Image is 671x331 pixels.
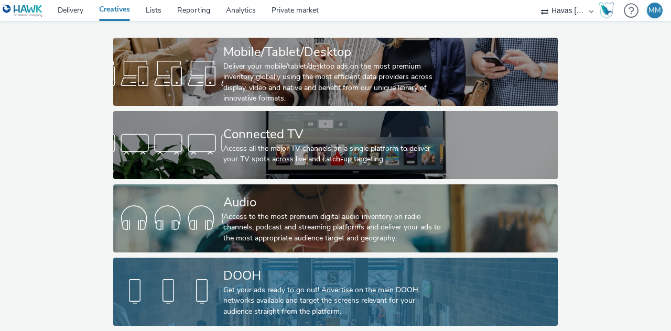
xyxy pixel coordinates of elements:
[223,267,443,285] div: DOOH
[223,61,443,104] div: Deliver your mobile/tablet/desktop ads on the most premium inventory globally using the most effi...
[223,285,443,317] div: Get your ads ready to go out! Advertise on the main DOOH networks available and target the screen...
[223,43,443,61] div: Mobile/Tablet/Desktop
[113,258,558,326] a: DOOHGet your ads ready to go out! Advertise on the main DOOH networks available and target the sc...
[113,111,558,179] a: Connected TVAccess all the major TV channels on a single platform to deliver your TV spots across...
[599,2,619,19] a: Hawk Academy
[599,2,614,19] img: Hawk Academy
[223,125,443,144] div: Connected TV
[113,184,558,252] a: AudioAccess to the most premium digital audio inventory on radio channels, podcast and streaming ...
[113,38,558,106] a: Mobile/Tablet/DesktopDeliver your mobile/tablet/desktop ads on the most premium inventory globall...
[223,212,443,244] div: Access to the most premium digital audio inventory on radio channels, podcast and streaming platf...
[3,4,43,17] img: undefined Logo
[223,144,443,165] div: Access all the major TV channels on a single platform to deliver your TV spots across live and ca...
[648,3,661,18] div: MM
[223,193,443,212] div: Audio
